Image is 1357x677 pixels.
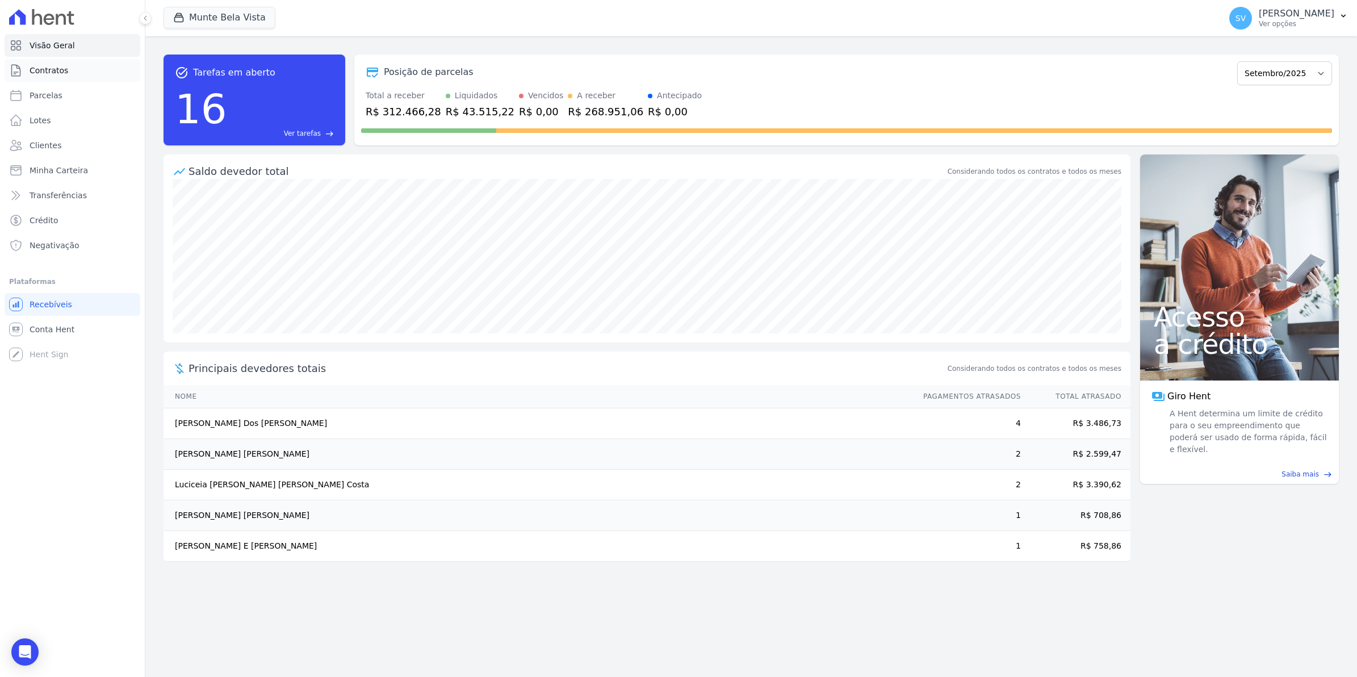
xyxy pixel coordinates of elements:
[1021,531,1130,562] td: R$ 758,86
[648,104,702,119] div: R$ 0,00
[164,385,912,408] th: Nome
[912,439,1021,470] td: 2
[30,65,68,76] span: Contratos
[164,7,275,28] button: Munte Bela Vista
[189,164,945,179] div: Saldo devedor total
[568,104,643,119] div: R$ 268.951,06
[948,363,1121,374] span: Considerando todos os contratos e todos os meses
[1259,19,1334,28] p: Ver opções
[5,293,140,316] a: Recebíveis
[912,500,1021,531] td: 1
[912,385,1021,408] th: Pagamentos Atrasados
[164,408,912,439] td: [PERSON_NAME] Dos [PERSON_NAME]
[912,470,1021,500] td: 2
[1021,500,1130,531] td: R$ 708,86
[1259,8,1334,19] p: [PERSON_NAME]
[1281,469,1319,479] span: Saiba mais
[577,90,615,102] div: A receber
[175,80,227,139] div: 16
[5,134,140,157] a: Clientes
[1021,385,1130,408] th: Total Atrasado
[384,65,474,79] div: Posição de parcelas
[5,234,140,257] a: Negativação
[284,128,321,139] span: Ver tarefas
[912,531,1021,562] td: 1
[5,318,140,341] a: Conta Hent
[366,90,441,102] div: Total a receber
[912,408,1021,439] td: 4
[175,66,189,80] span: task_alt
[455,90,498,102] div: Liquidados
[1154,331,1325,358] span: a crédito
[446,104,514,119] div: R$ 43.515,22
[948,166,1121,177] div: Considerando todos os contratos e todos os meses
[519,104,563,119] div: R$ 0,00
[1235,14,1246,22] span: SV
[30,240,79,251] span: Negativação
[232,128,334,139] a: Ver tarefas east
[30,215,58,226] span: Crédito
[30,115,51,126] span: Lotes
[9,275,136,289] div: Plataformas
[11,638,39,666] div: Open Intercom Messenger
[1220,2,1357,34] button: SV [PERSON_NAME] Ver opções
[193,66,275,80] span: Tarefas em aberto
[30,90,62,101] span: Parcelas
[5,109,140,132] a: Lotes
[325,129,334,138] span: east
[528,90,563,102] div: Vencidos
[30,324,74,335] span: Conta Hent
[164,531,912,562] td: [PERSON_NAME] E [PERSON_NAME]
[1154,303,1325,331] span: Acesso
[30,40,75,51] span: Visão Geral
[189,361,945,376] span: Principais devedores totais
[164,500,912,531] td: [PERSON_NAME] [PERSON_NAME]
[30,299,72,310] span: Recebíveis
[1021,470,1130,500] td: R$ 3.390,62
[5,84,140,107] a: Parcelas
[164,470,912,500] td: Luciceia [PERSON_NAME] [PERSON_NAME] Costa
[5,184,140,207] a: Transferências
[5,209,140,232] a: Crédito
[1147,469,1332,479] a: Saiba mais east
[1021,439,1130,470] td: R$ 2.599,47
[1167,408,1327,455] span: A Hent determina um limite de crédito para o seu empreendimento que poderá ser usado de forma ráp...
[657,90,702,102] div: Antecipado
[1324,470,1332,479] span: east
[1021,408,1130,439] td: R$ 3.486,73
[5,34,140,57] a: Visão Geral
[30,165,88,176] span: Minha Carteira
[366,104,441,119] div: R$ 312.466,28
[164,439,912,470] td: [PERSON_NAME] [PERSON_NAME]
[30,190,87,201] span: Transferências
[5,159,140,182] a: Minha Carteira
[1167,390,1211,403] span: Giro Hent
[30,140,61,151] span: Clientes
[5,59,140,82] a: Contratos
